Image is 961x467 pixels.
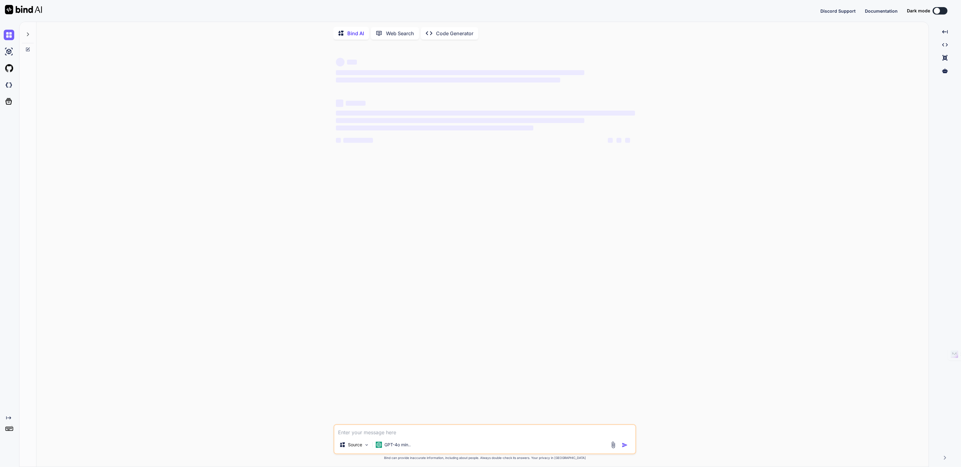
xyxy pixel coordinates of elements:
[336,118,584,123] span: ‌
[608,138,613,143] span: ‌
[865,8,898,14] button: Documentation
[4,30,14,40] img: chat
[348,442,362,448] p: Source
[333,456,636,460] p: Bind can provide inaccurate information, including about people. Always double-check its answers....
[616,138,621,143] span: ‌
[336,70,584,75] span: ‌
[336,100,343,107] span: ‌
[346,101,366,106] span: ‌
[4,46,14,57] img: ai-studio
[336,111,635,116] span: ‌
[820,8,856,14] button: Discord Support
[336,125,533,130] span: ‌
[610,441,617,448] img: attachment
[4,63,14,74] img: githubLight
[384,442,411,448] p: GPT-4o min..
[336,58,345,66] span: ‌
[4,80,14,90] img: darkCloudIdeIcon
[336,78,560,83] span: ‌
[386,30,414,37] p: Web Search
[625,138,630,143] span: ‌
[436,30,473,37] p: Code Generator
[343,138,373,143] span: ‌
[376,442,382,448] img: GPT-4o mini
[336,138,341,143] span: ‌
[347,30,364,37] p: Bind AI
[347,60,357,65] span: ‌
[622,442,628,448] img: icon
[364,442,369,448] img: Pick Models
[5,5,42,14] img: Bind AI
[907,8,930,14] span: Dark mode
